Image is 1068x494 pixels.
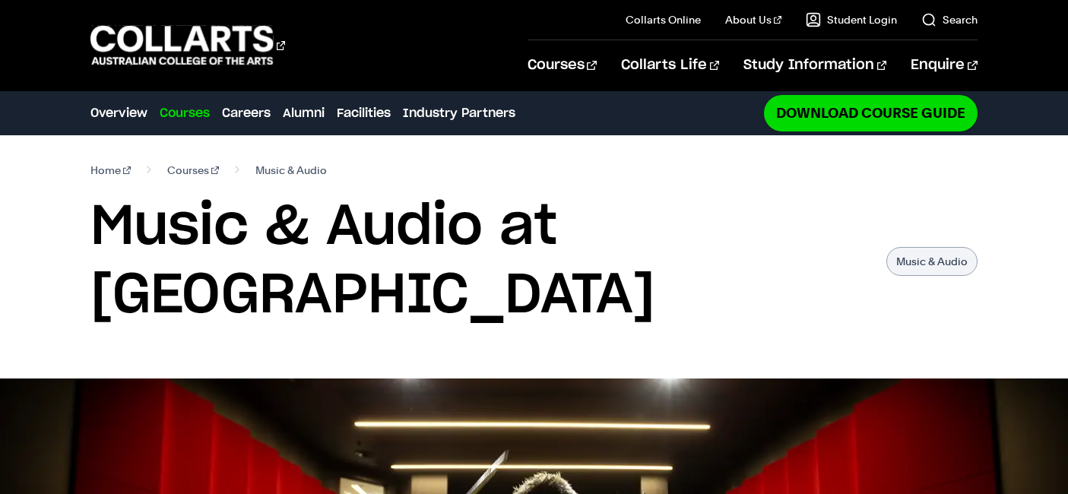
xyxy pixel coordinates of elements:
[222,104,271,122] a: Careers
[725,12,781,27] a: About Us
[283,104,325,122] a: Alumni
[806,12,897,27] a: Student Login
[337,104,391,122] a: Facilities
[167,160,219,181] a: Courses
[160,104,210,122] a: Courses
[621,40,719,90] a: Collarts Life
[626,12,701,27] a: Collarts Online
[255,160,327,181] span: Music & Audio
[743,40,886,90] a: Study Information
[403,104,515,122] a: Industry Partners
[921,12,978,27] a: Search
[90,104,147,122] a: Overview
[528,40,597,90] a: Courses
[90,24,285,67] div: Go to homepage
[911,40,977,90] a: Enquire
[90,160,131,181] a: Home
[764,95,978,131] a: Download Course Guide
[886,247,978,276] p: Music & Audio
[90,193,870,330] h1: Music & Audio at [GEOGRAPHIC_DATA]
